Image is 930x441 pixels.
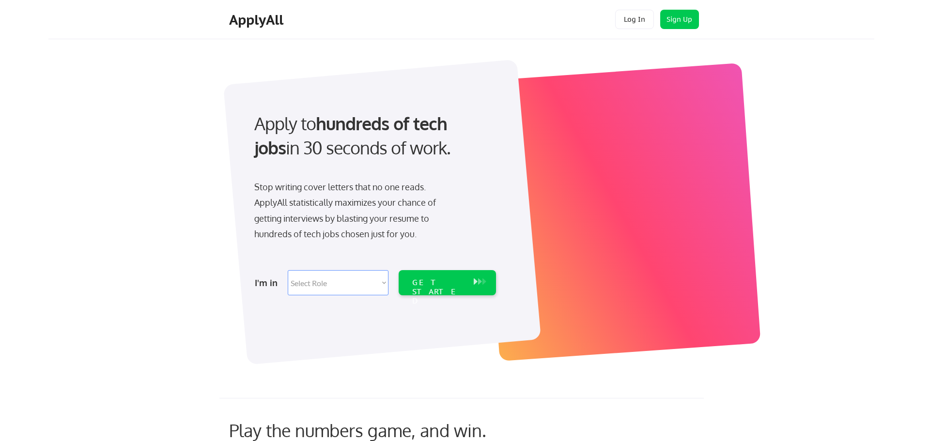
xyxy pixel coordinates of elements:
[254,112,451,158] strong: hundreds of tech jobs
[255,275,282,290] div: I'm in
[229,12,286,28] div: ApplyAll
[229,420,529,441] div: Play the numbers game, and win.
[412,278,464,306] div: GET STARTED
[660,10,699,29] button: Sign Up
[254,111,492,160] div: Apply to in 30 seconds of work.
[615,10,654,29] button: Log In
[254,179,453,242] div: Stop writing cover letters that no one reads. ApplyAll statistically maximizes your chance of get...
